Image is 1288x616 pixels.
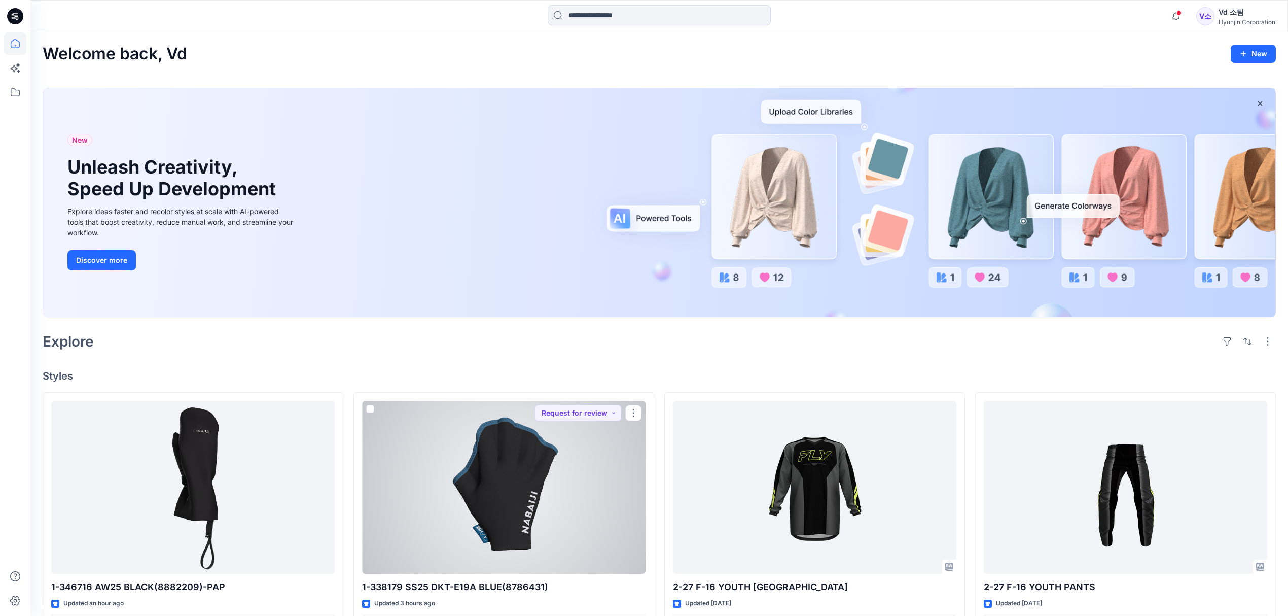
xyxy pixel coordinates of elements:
a: 1-346716 AW25 BLACK(8882209)-PAP [51,401,335,574]
div: Explore ideas faster and recolor styles at scale with AI-powered tools that boost creativity, red... [67,206,296,238]
a: 1-338179 SS25 DKT-E19A BLUE(8786431) [362,401,646,574]
button: Discover more [67,250,136,270]
h2: Welcome back, Vd [43,45,187,63]
p: 1-346716 AW25 BLACK(8882209)-PAP [51,580,335,594]
a: 2-27 F-16 YOUTH JERSEY [673,401,956,574]
p: 2-27 F-16 YOUTH PANTS [984,580,1267,594]
button: New [1231,45,1276,63]
a: Discover more [67,250,296,270]
p: Updated [DATE] [996,598,1042,609]
a: 2-27 F-16 YOUTH PANTS [984,401,1267,574]
h1: Unleash Creativity, Speed Up Development [67,156,280,200]
h2: Explore [43,333,94,350]
p: Updated 3 hours ago [374,598,435,609]
span: New [72,134,88,146]
div: Hyunjin Corporation [1219,18,1275,26]
h4: Styles [43,370,1276,382]
p: Updated [DATE] [685,598,731,609]
p: 2-27 F-16 YOUTH [GEOGRAPHIC_DATA] [673,580,956,594]
p: 1-338179 SS25 DKT-E19A BLUE(8786431) [362,580,646,594]
p: Updated an hour ago [63,598,124,609]
div: Vd 소팀 [1219,6,1275,18]
div: V소 [1196,7,1214,25]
